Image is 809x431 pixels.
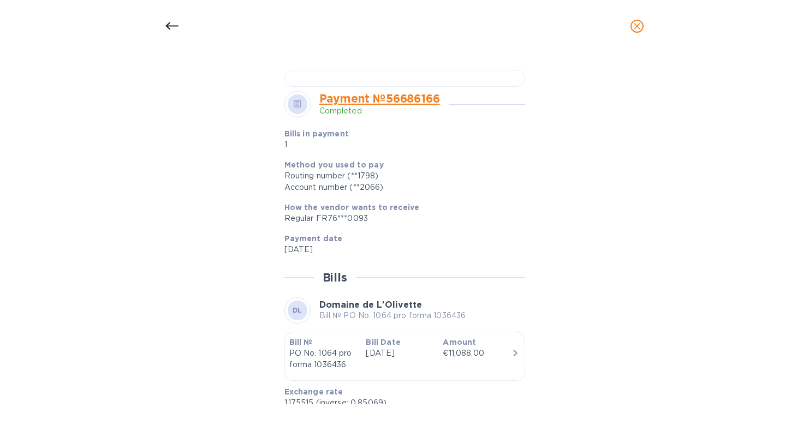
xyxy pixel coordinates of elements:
h2: Bills [323,271,347,284]
a: Payment № 56686166 [319,92,440,105]
p: 1 [284,139,439,151]
p: Completed [319,105,440,117]
b: Domaine de L'Olivette [319,300,422,310]
b: Bill № [289,338,313,346]
b: How the vendor wants to receive [284,203,420,212]
b: Bills in payment [284,129,349,138]
button: Bill №PO No. 1064 pro forma 1036436Bill Date[DATE]Amount€11,088.00 [284,332,525,381]
b: Amount [443,338,476,346]
b: Payment date [284,234,343,243]
b: Exchange rate [284,387,343,396]
p: PO No. 1064 pro forma 1036436 [289,348,358,370]
button: close [624,13,650,39]
div: €11,088.00 [443,348,511,359]
p: [DATE] [366,348,434,359]
p: Bill № PO No. 1064 pro forma 1036436 [319,310,466,321]
p: 1.175515 (inverse: 0.85069) [284,397,516,409]
b: DL [293,306,302,314]
b: Bill Date [366,338,400,346]
p: [DATE] [284,244,516,255]
div: Account number (**2066) [284,182,516,193]
b: Method you used to pay [284,160,384,169]
div: Routing number (**1798) [284,170,516,182]
div: Regular FR76***0093 [284,213,516,224]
